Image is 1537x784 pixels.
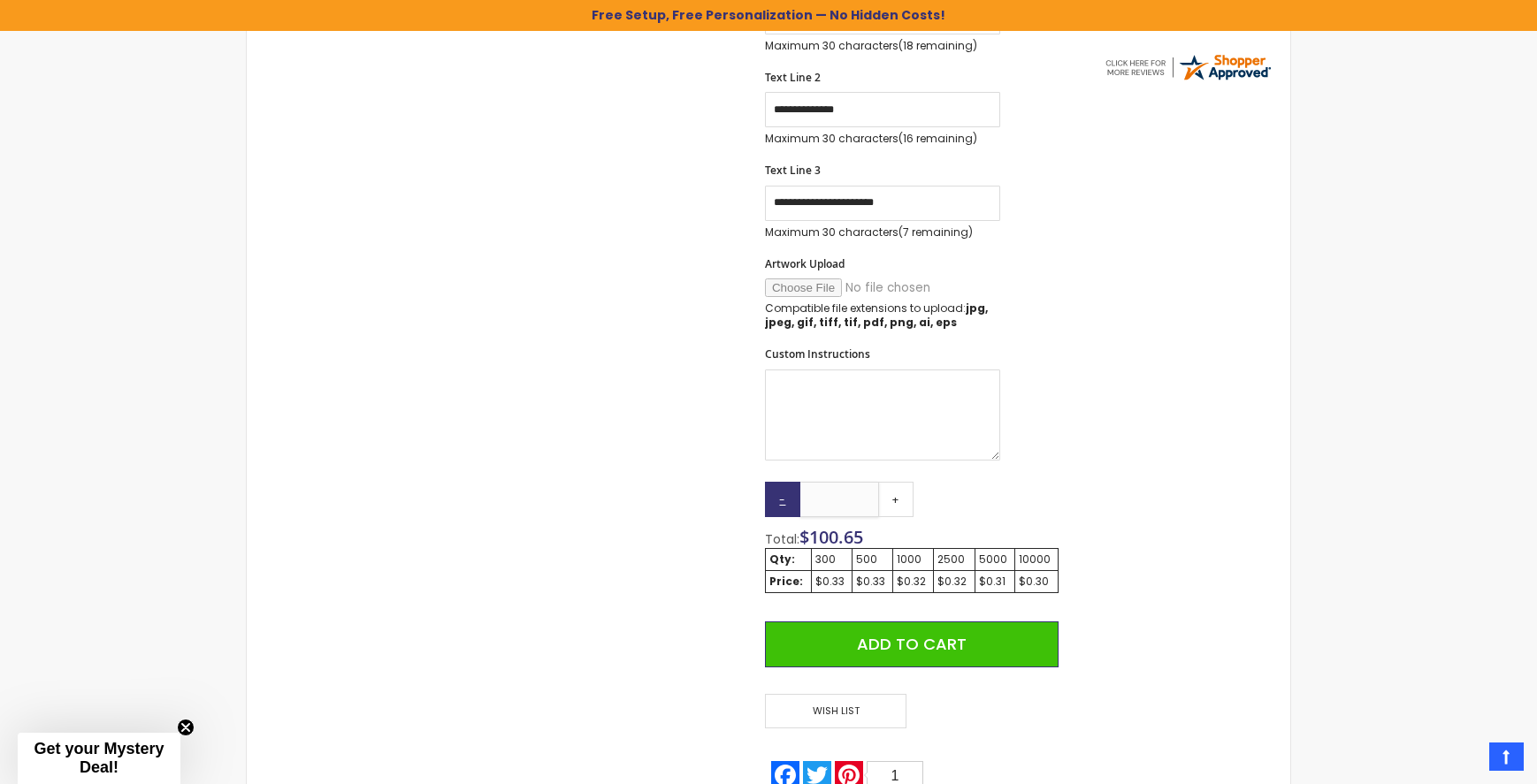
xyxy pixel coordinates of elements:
span: (16 remaining) [898,131,977,146]
span: (7 remaining) [898,225,973,240]
span: Text Line 2 [765,70,821,85]
p: Maximum 30 characters [765,225,1000,240]
span: (18 remaining) [898,38,977,53]
div: $0.33 [815,575,848,589]
strong: Qty: [769,552,795,567]
span: 1 [891,768,899,783]
a: + [878,482,914,517]
span: Text Line 3 [765,163,821,178]
span: Get your Mystery Deal! [34,740,164,776]
div: 300 [815,552,848,567]
span: Custom Instructions [765,346,870,362]
div: $0.33 [856,575,889,589]
div: 5000 [979,552,1011,567]
button: Close teaser [177,719,195,736]
div: 10000 [1019,552,1055,567]
img: 4pens.com widget logo [1103,51,1273,83]
a: Wish List [765,694,912,728]
p: Maximum 30 characters [765,132,1000,146]
span: Artwork Upload [765,256,845,271]
p: Compatible file extensions to upload: [765,301,1000,330]
button: Add to Cart [765,621,1059,667]
div: $0.32 [897,575,929,589]
div: $0.32 [937,575,970,589]
a: - [765,482,800,517]
a: Top [1489,742,1524,771]
div: Get your Mystery Deal!Close teaser [18,733,180,784]
strong: jpg, jpeg, gif, tiff, tif, pdf, png, ai, eps [765,301,988,330]
span: Wish List [765,694,906,728]
span: Add to Cart [857,633,967,655]
div: 1000 [897,552,929,567]
a: 4pens.com certificate URL [1103,72,1273,87]
div: 2500 [937,552,970,567]
span: 100.65 [809,525,863,549]
div: $0.31 [979,575,1011,589]
span: Total: [765,530,799,548]
strong: Price: [769,574,803,589]
div: $0.30 [1019,575,1055,589]
div: 500 [856,552,889,567]
span: $ [799,525,863,549]
p: Maximum 30 characters [765,39,1000,53]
